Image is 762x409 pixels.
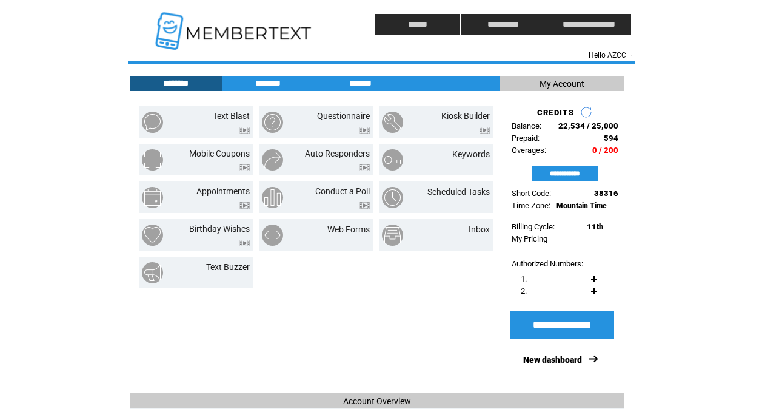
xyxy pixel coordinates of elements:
span: Hello AZCC [589,51,626,59]
a: Mobile Coupons [189,149,250,158]
a: Scheduled Tasks [427,187,490,197]
span: 22,534 / 25,000 [558,121,618,130]
img: appointments.png [142,187,163,208]
span: 1. [521,274,527,283]
a: New dashboard [523,355,582,365]
img: video.png [359,127,370,134]
a: Auto Responders [305,149,370,158]
img: video.png [239,240,250,246]
span: Balance: [512,121,541,130]
span: Mountain Time [556,201,607,210]
span: 594 [604,134,618,143]
img: questionnaire.png [262,112,283,133]
a: Birthday Wishes [189,224,250,234]
img: text-blast.png [142,112,163,133]
span: My Account [540,79,584,89]
span: 11th [587,222,603,231]
img: web-forms.png [262,225,283,246]
img: video.png [480,127,490,134]
img: video.png [359,164,370,171]
img: kiosk-builder.png [382,112,403,133]
span: Authorized Numbers: [512,259,583,268]
a: Questionnaire [317,111,370,121]
span: 38316 [594,189,618,198]
a: Inbox [469,225,490,234]
span: 2. [521,286,527,296]
img: inbox.png [382,225,403,246]
span: Overages: [512,146,546,155]
img: auto-responders.png [262,149,283,171]
a: Text Blast [213,111,250,121]
span: Billing Cycle: [512,222,555,231]
a: Kiosk Builder [441,111,490,121]
a: Web Forms [327,225,370,234]
img: conduct-a-poll.png [262,187,283,208]
a: Appointments [196,186,250,196]
img: birthday-wishes.png [142,225,163,246]
img: keywords.png [382,149,403,171]
img: video.png [239,202,250,209]
a: My Pricing [512,234,547,243]
span: Account Overview [343,396,411,406]
a: Text Buzzer [206,262,250,272]
img: mobile-coupons.png [142,149,163,171]
span: Time Zone: [512,201,550,210]
a: Keywords [452,149,490,159]
a: Conduct a Poll [315,186,370,196]
img: video.png [239,127,250,134]
span: Prepaid: [512,134,540,143]
span: CREDITS [537,108,574,117]
img: scheduled-tasks.png [382,187,403,208]
span: Short Code: [512,189,551,198]
img: text-buzzer.png [142,262,163,283]
img: video.png [359,202,370,209]
img: video.png [239,164,250,171]
span: 0 / 200 [592,146,618,155]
